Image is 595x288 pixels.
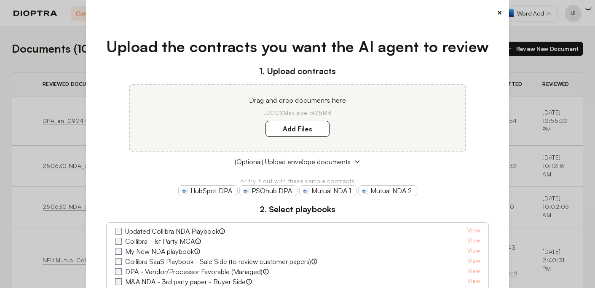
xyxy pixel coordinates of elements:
a: View [467,226,480,236]
h1: Upload the contracts you want the AI agent to review [106,35,489,58]
p: .DOCX Max size of 25MB [140,109,455,117]
label: DPA - Vendor/Processor Favorable (Managed) [125,267,263,277]
label: My New NDA playbook [125,246,194,256]
a: View [467,267,480,277]
a: View [467,256,480,267]
a: Mutual NDA 1 [299,185,356,196]
h3: 1. Upload contracts [106,65,489,77]
label: Collibra SaaS Playbook - Sale Side (to review customer papers) [125,256,311,267]
a: PSOhub DPA [239,185,297,196]
a: View [467,246,480,256]
label: M&A NDA - 3rd party paper - Buyer Side [125,277,246,287]
span: (Optional) Upload envelope documents [235,157,351,167]
button: × [497,7,502,19]
a: Mutual NDA 2 [358,185,417,196]
h3: 2. Select playbooks [106,203,489,216]
p: Drag and drop documents here [140,95,455,105]
a: HubSpot DPA [178,185,238,196]
label: Collibra - 1st Party MCA [125,236,195,246]
label: Add Files [265,121,330,137]
button: (Optional) Upload envelope documents [106,157,489,167]
a: View [467,236,480,246]
p: or try it out with these sample contracts [106,177,489,185]
a: View [467,277,480,287]
label: Updated Collibra NDA Playbook [125,226,219,236]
